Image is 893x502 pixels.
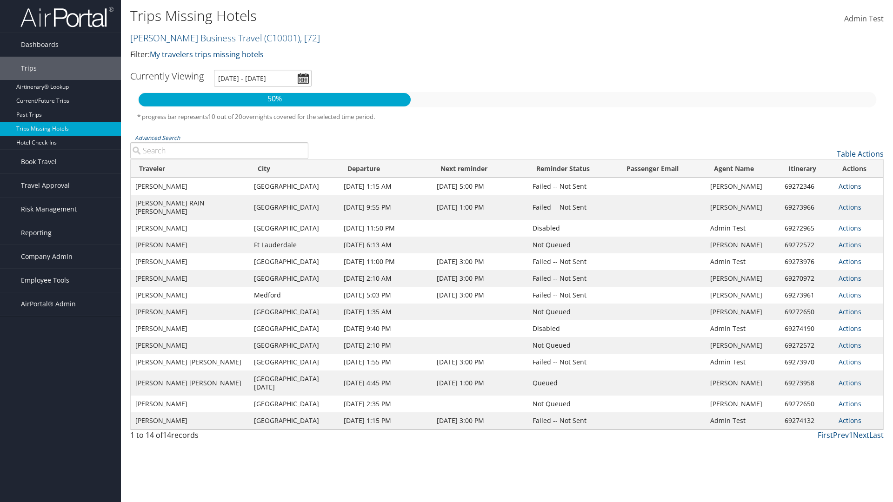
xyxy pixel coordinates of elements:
td: [DATE] 3:00 PM [432,270,528,287]
td: 69270972 [780,270,834,287]
td: [PERSON_NAME] [706,304,780,320]
th: Departure: activate to sort column ascending [339,160,432,178]
span: Company Admin [21,245,73,268]
td: 69272572 [780,337,834,354]
th: Reminder Status [528,160,618,178]
h1: Trips Missing Hotels [130,6,633,26]
h5: * progress bar represents overnights covered for the selected time period. [137,112,877,121]
td: [GEOGRAPHIC_DATA] [249,320,339,337]
a: Actions [839,357,861,366]
a: Prev [833,430,849,440]
td: [DATE] 11:00 PM [339,253,432,270]
td: [DATE] 1:55 PM [339,354,432,370]
td: [DATE] 1:35 AM [339,304,432,320]
td: [GEOGRAPHIC_DATA] [249,337,339,354]
td: Failed -- Not Sent [528,412,618,429]
td: Medford [249,287,339,304]
td: [DATE] 2:35 PM [339,396,432,412]
td: [DATE] 9:55 PM [339,195,432,220]
td: [DATE] 3:00 PM [432,253,528,270]
span: Travel Approval [21,174,70,197]
td: [PERSON_NAME] [706,396,780,412]
th: Itinerary [780,160,834,178]
td: Failed -- Not Sent [528,178,618,195]
a: 1 [849,430,853,440]
a: Actions [839,416,861,425]
a: Actions [839,274,861,283]
td: [PERSON_NAME] [706,287,780,304]
td: [DATE] 3:00 PM [432,354,528,370]
td: [DATE] 1:00 PM [432,195,528,220]
td: 69272572 [780,237,834,253]
span: Admin Test [844,13,884,24]
td: [PERSON_NAME] [131,304,249,320]
td: [PERSON_NAME] [PERSON_NAME] [131,354,249,370]
td: [DATE] 3:00 PM [432,287,528,304]
td: Queued [528,370,618,396]
a: Actions [839,399,861,408]
td: Admin Test [706,354,780,370]
td: [PERSON_NAME] [131,320,249,337]
span: Trips [21,57,37,80]
span: Employee Tools [21,269,69,292]
span: AirPortal® Admin [21,292,76,316]
td: Failed -- Not Sent [528,253,618,270]
td: 69274190 [780,320,834,337]
td: 69272650 [780,396,834,412]
span: Book Travel [21,150,57,173]
a: Actions [839,224,861,232]
a: [PERSON_NAME] Business Travel [130,32,320,44]
td: 69274132 [780,412,834,429]
td: [PERSON_NAME] [131,270,249,287]
p: 50% [139,93,411,105]
td: 69272346 [780,178,834,195]
span: 14 [163,430,171,440]
td: [DATE] 11:50 PM [339,220,432,237]
a: Actions [839,203,861,211]
td: [DATE] 1:15 AM [339,178,432,195]
td: [PERSON_NAME] [131,237,249,253]
td: [DATE] 1:15 PM [339,412,432,429]
a: Actions [839,307,861,316]
td: Disabled [528,220,618,237]
span: Reporting [21,221,52,244]
td: Not Queued [528,304,618,320]
td: Failed -- Not Sent [528,287,618,304]
td: [PERSON_NAME] [706,237,780,253]
p: Filter: [130,49,633,61]
td: [GEOGRAPHIC_DATA] [249,354,339,370]
td: [DATE] 5:00 PM [432,178,528,195]
td: Disabled [528,320,618,337]
td: [PERSON_NAME] [706,337,780,354]
td: [PERSON_NAME] [131,287,249,304]
td: [PERSON_NAME] [131,253,249,270]
td: [PERSON_NAME] [706,195,780,220]
td: 69272965 [780,220,834,237]
a: Table Actions [837,149,884,159]
td: [PERSON_NAME] [706,370,780,396]
a: Advanced Search [135,134,180,142]
a: Actions [839,182,861,191]
td: [GEOGRAPHIC_DATA] [249,270,339,287]
td: [PERSON_NAME] [131,220,249,237]
th: Next reminder [432,160,528,178]
td: [DATE] 2:10 PM [339,337,432,354]
td: [DATE] 4:45 PM [339,370,432,396]
td: [PERSON_NAME] [131,337,249,354]
td: Ft Lauderdale [249,237,339,253]
td: [DATE] 3:00 PM [432,412,528,429]
td: [GEOGRAPHIC_DATA] [249,253,339,270]
td: [GEOGRAPHIC_DATA] [249,195,339,220]
span: Dashboards [21,33,59,56]
td: [GEOGRAPHIC_DATA] [249,220,339,237]
div: 1 to 14 of records [130,429,308,445]
h3: Currently Viewing [130,70,204,82]
td: Not Queued [528,237,618,253]
td: [DATE] 9:40 PM [339,320,432,337]
td: [GEOGRAPHIC_DATA] [249,396,339,412]
td: [GEOGRAPHIC_DATA] [249,412,339,429]
td: Failed -- Not Sent [528,354,618,370]
td: 69273970 [780,354,834,370]
a: Admin Test [844,5,884,33]
td: [PERSON_NAME] [131,178,249,195]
